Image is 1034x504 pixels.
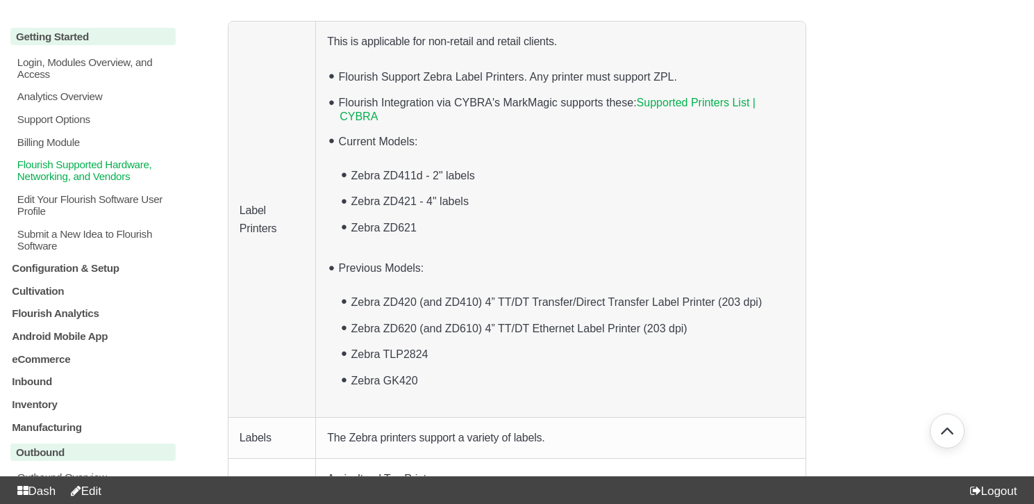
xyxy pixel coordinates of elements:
[10,136,176,147] a: Billing Module
[16,471,176,483] p: Outbound Overview
[327,470,794,488] p: Agricultural Tag Printer
[10,375,176,387] a: Inbound
[347,314,789,340] li: Zebra ZD620 (and ZD610) 4” TT/DT Ethernet Label Printer (203 dpi)
[10,398,176,410] a: Inventory
[240,202,304,238] p: Label Printers
[16,158,176,182] p: Flourish Supported Hardware, Networking, and Vendors
[930,414,965,448] button: Go back to top of document
[16,113,176,125] p: Support Options
[10,56,176,79] a: Login, Modules Overview, and Access
[240,429,304,447] p: Labels
[327,33,794,51] p: This is applicable for non-retail and retail clients.
[10,284,176,296] a: Cultivation
[327,429,794,447] p: The Zebra printers support a variety of labels.
[347,287,789,314] li: Zebra ZD420 (and ZD410) 4” TT/DT Transfer/Direct Transfer Label Printer (203 dpi)
[10,193,176,217] a: Edit Your Flourish Software User Profile
[10,158,176,182] a: Flourish Supported Hardware, Networking, and Vendors
[347,161,789,187] li: Zebra ZD411d - 2" labels
[11,485,56,498] a: Dash
[16,136,176,147] p: Billing Module
[16,90,176,102] p: Analytics Overview
[334,88,794,127] li: Flourish Integration via CYBRA's MarkMagic supports these:
[10,352,176,364] a: eCommerce
[334,62,794,88] li: Flourish Support Zebra Label Printers. Any printer must support ZPL.
[10,28,176,45] a: Getting Started
[10,227,176,251] a: Submit a New Idea to Flourish Software
[347,186,789,213] li: Zebra ZD421 - 4" labels
[16,56,176,79] p: Login, Modules Overview, and Access
[65,485,101,498] a: Edit
[16,193,176,217] p: Edit Your Flourish Software User Profile
[347,366,789,392] li: Zebra GK420
[334,253,794,406] li: Previous Models:
[16,227,176,251] p: Submit a New Idea to Flourish Software
[334,127,794,253] li: Current Models:
[10,262,176,274] a: Configuration & Setup
[347,213,789,239] li: Zebra ZD621
[10,113,176,125] a: Support Options
[10,471,176,483] a: Outbound Overview
[347,339,789,366] li: Zebra TLP2824
[10,444,176,461] a: Outbound
[10,421,176,432] a: Manufacturing
[10,330,176,342] a: Android Mobile App
[10,307,176,319] a: Flourish Analytics
[10,90,176,102] a: Analytics Overview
